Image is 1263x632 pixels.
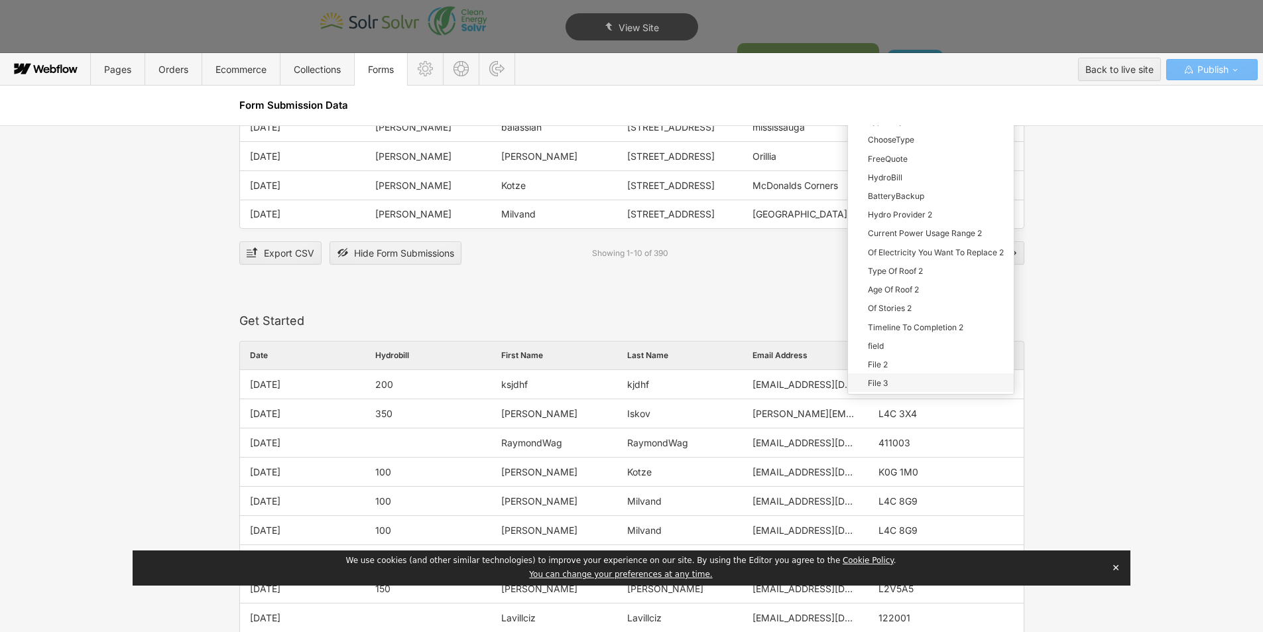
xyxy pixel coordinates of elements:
[1085,60,1154,80] div: Back to live site
[627,409,650,419] span: Iskov
[375,379,393,390] span: 200
[240,487,366,515] div: Sunday, August 24, 2025 12:18 PM
[294,64,341,75] span: Collections
[627,151,715,162] span: [STREET_ADDRESS]
[627,496,662,507] span: Milvand
[240,399,366,428] div: Wednesday, September 10, 2025 9:38 AM
[868,154,908,164] span: FreeQuote
[627,180,715,191] span: [STREET_ADDRESS]
[529,570,712,580] button: You can change your preferences at any time.
[250,379,280,390] span: [DATE]
[375,180,451,191] span: [PERSON_NAME]
[501,180,526,191] span: Kotze
[1195,60,1229,80] span: Publish
[1166,59,1258,80] button: Publish
[878,467,918,477] span: K0G 1M0
[240,370,366,399] div: Sunday, September 14, 2025 9:55 PM
[240,142,366,170] div: Friday, September 5, 2025 7:50 AM
[104,64,131,75] span: Pages
[368,64,394,75] span: Forms
[843,556,894,565] a: Cookie Policy
[501,122,542,133] span: balassian
[240,171,366,200] div: Tuesday, August 26, 2025 9:43 AM
[752,351,808,360] span: Email Address
[868,172,902,182] span: HydroBill
[627,613,662,623] span: Lavillciz
[752,122,805,133] span: mississauga
[868,247,1004,257] span: Of Electricity You Want To Replace 2
[627,438,688,448] span: RaymondWag
[868,210,932,220] span: Hydro Provider 2
[375,351,409,360] span: Hydrobill
[627,467,652,477] span: Kotze
[627,525,662,536] span: Milvand
[752,180,838,191] span: McDonalds Corners
[250,467,280,477] span: [DATE]
[627,209,715,220] span: [STREET_ADDRESS]
[250,151,280,162] span: [DATE]
[215,64,267,75] span: Ecommerce
[501,209,536,220] span: Milvand
[250,209,280,220] span: [DATE]
[375,496,391,507] span: 100
[250,525,280,536] span: [DATE]
[250,409,280,419] span: [DATE]
[627,379,649,390] span: kjdhf
[752,496,859,507] span: [EMAIL_ADDRESS][DOMAIN_NAME]
[752,209,847,220] span: [GEOGRAPHIC_DATA]
[501,151,577,162] span: [PERSON_NAME]
[250,496,280,507] span: [DATE]
[878,584,914,594] span: L2V5A5
[868,322,963,332] span: Timeline To Completion 2
[240,516,366,544] div: Sunday, August 24, 2025 8:14 AM
[617,342,743,369] div: Last Name
[239,314,1024,328] div: Get Started
[501,467,577,477] span: [PERSON_NAME]
[868,341,884,351] span: field
[239,241,322,265] button: Export CSV
[627,122,715,133] span: [STREET_ADDRESS]
[375,467,391,477] span: 100
[618,22,658,33] span: View Site
[250,438,280,448] span: [DATE]
[501,351,543,360] span: First Name
[878,525,918,536] span: L4C 8G9
[240,113,366,141] div: Saturday, September 6, 2025 10:48 AM
[868,229,982,239] span: Current Power Usage Range 2
[240,342,366,369] div: Date
[868,304,912,314] span: Of Stories 2
[592,249,668,258] div: Showing 1-10 of 390
[501,613,536,623] span: Lavillciz
[878,613,910,623] span: 122001
[158,64,188,75] span: Orders
[868,378,888,388] span: File 3
[752,613,859,623] span: [EMAIL_ADDRESS][DOMAIN_NAME]
[250,613,280,623] span: [DATE]
[240,603,366,632] div: Tuesday, August 19, 2025 12:53 AM
[1078,58,1161,81] button: Back to live site
[375,122,451,133] span: [PERSON_NAME]
[627,584,703,594] span: [PERSON_NAME]
[250,180,280,191] span: [DATE]
[250,122,280,133] span: [DATE]
[501,496,577,507] span: [PERSON_NAME]
[752,438,859,448] span: [EMAIL_ADDRESS][DOMAIN_NAME]
[346,556,896,565] span: We use cookies (and other similar technologies) to improve your experience on our site. By using ...
[868,359,888,369] span: File 2
[501,379,528,390] span: ksjdhf
[627,351,668,360] span: Last Name
[868,191,924,201] span: BatteryBackup
[868,266,923,276] span: Type Of Roof 2
[752,525,859,536] span: [EMAIL_ADDRESS][DOMAIN_NAME]
[250,584,280,594] span: [DATE]
[365,342,491,369] div: Hydrobill
[752,584,859,594] span: [EMAIL_ADDRESS][DOMAIN_NAME]
[240,200,366,228] div: Sunday, August 24, 2025 8:11 AM
[375,151,451,162] span: [PERSON_NAME]
[240,428,366,457] div: Monday, September 1, 2025 4:55 AM
[501,584,577,594] span: [PERSON_NAME]
[878,496,918,507] span: L4C 8G9
[868,284,919,294] span: Age Of Roof 2
[501,525,577,536] span: [PERSON_NAME]
[330,241,461,265] button: Hide Form Submissions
